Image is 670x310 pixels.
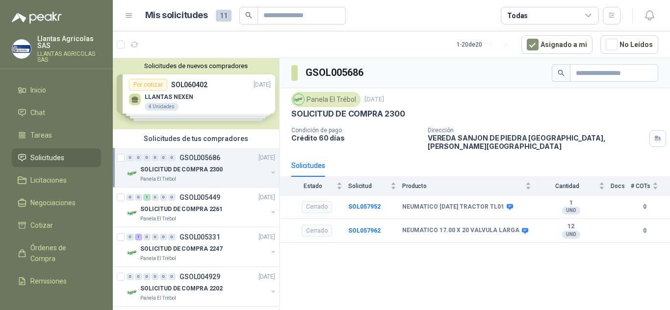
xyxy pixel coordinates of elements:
[402,183,523,190] span: Producto
[521,35,593,54] button: Asignado a mi
[364,95,384,104] p: [DATE]
[507,10,528,21] div: Todas
[348,177,402,195] th: Solicitud
[30,152,64,163] span: Solicitudes
[457,37,514,52] div: 1 - 20 de 20
[562,231,580,238] div: UND
[180,154,220,161] p: GSOL005686
[12,148,101,167] a: Solicitudes
[428,127,645,134] p: Dirección
[127,273,134,280] div: 0
[127,154,134,161] div: 0
[30,107,45,118] span: Chat
[348,183,388,190] span: Solicitud
[631,202,658,212] b: 0
[12,81,101,99] a: Inicio
[145,8,208,23] h1: Mis solicitudes
[127,152,277,183] a: 0 0 0 0 0 0 GSOL005686[DATE] Company LogoSOLICITUD DE COMPRA 2300Panela El Trébol
[12,272,101,290] a: Remisiones
[37,35,101,49] p: Llantas Agricolas SAS
[152,234,159,240] div: 0
[152,273,159,280] div: 0
[558,70,565,76] span: search
[180,194,220,201] p: GSOL005449
[180,234,220,240] p: GSOL005331
[140,294,176,302] p: Panela El Trébol
[160,234,167,240] div: 0
[293,94,304,105] img: Company Logo
[168,234,176,240] div: 0
[291,134,420,142] p: Crédito 60 días
[140,255,176,262] p: Panela El Trébol
[140,165,223,174] p: SOLICITUD DE COMPRA 2300
[140,215,176,223] p: Panela El Trébol
[168,154,176,161] div: 0
[152,154,159,161] div: 0
[537,199,605,207] b: 1
[127,271,277,302] a: 0 0 0 0 0 0 GSOL004929[DATE] Company LogoSOLICITUD DE COMPRA 2202Panela El Trébol
[302,225,332,237] div: Cerrado
[291,160,325,171] div: Solicitudes
[562,207,580,215] div: UND
[135,154,142,161] div: 0
[631,177,670,195] th: # COTs
[127,191,277,223] a: 0 0 1 0 0 0 GSOL005449[DATE] Company LogoSOLICITUD DE COMPRA 2261Panela El Trébol
[280,177,348,195] th: Estado
[180,273,220,280] p: GSOL004929
[12,171,101,190] a: Licitaciones
[291,109,405,119] p: SOLICITUD DE COMPRA 2300
[140,205,223,214] p: SOLICITUD DE COMPRA 2261
[160,273,167,280] div: 0
[168,273,176,280] div: 0
[12,40,31,58] img: Company Logo
[12,193,101,212] a: Negociaciones
[143,234,151,240] div: 0
[152,194,159,201] div: 0
[37,51,101,63] p: LLANTAS AGRICOLAS SAS
[127,167,138,179] img: Company Logo
[140,175,176,183] p: Panela El Trébol
[258,153,275,163] p: [DATE]
[302,201,332,213] div: Cerrado
[135,273,142,280] div: 0
[12,216,101,235] a: Cotizar
[245,12,252,19] span: search
[143,273,151,280] div: 0
[127,207,138,219] img: Company Logo
[600,35,658,54] button: No Leídos
[348,203,381,210] a: SOL057952
[140,244,223,254] p: SOLICITUD DE COMPRA 2247
[258,233,275,242] p: [DATE]
[127,194,134,201] div: 0
[30,85,46,95] span: Inicio
[127,247,138,259] img: Company Logo
[537,183,597,190] span: Cantidad
[160,194,167,201] div: 0
[12,103,101,122] a: Chat
[537,177,611,195] th: Cantidad
[402,227,519,235] b: NEUMATICO 17.00 X 20 VALVULA LARGA
[291,183,335,190] span: Estado
[631,183,650,190] span: # COTs
[12,238,101,268] a: Órdenes de Compra
[12,12,62,24] img: Logo peakr
[140,284,223,293] p: SOLICITUD DE COMPRA 2202
[291,127,420,134] p: Condición de pago
[258,193,275,202] p: [DATE]
[258,272,275,282] p: [DATE]
[611,177,631,195] th: Docs
[30,130,52,141] span: Tareas
[113,129,279,148] div: Solicitudes de tus compradores
[306,65,365,80] h3: GSOL005686
[537,223,605,231] b: 12
[291,92,361,107] div: Panela El Trébol
[402,203,504,211] b: NEUMATICO [DATE] TRACTOR TL01
[348,227,381,234] a: SOL057962
[143,194,151,201] div: 1
[216,10,232,22] span: 11
[30,220,53,231] span: Cotizar
[113,58,279,129] div: Solicitudes de nuevos compradoresPor cotizarSOL060402[DATE] LLANTAS NEXEN4 UnidadesPor cotizarSOL...
[127,286,138,298] img: Company Logo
